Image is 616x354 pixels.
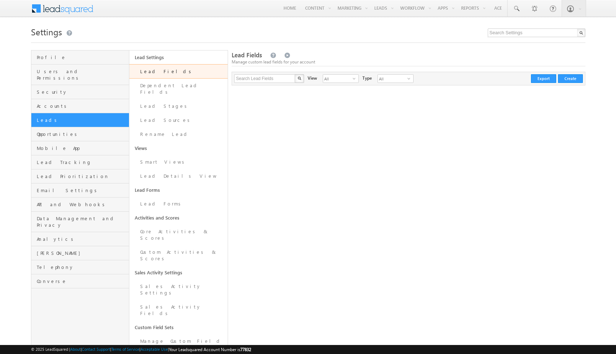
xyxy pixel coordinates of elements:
a: Leads [31,113,129,127]
a: API and Webhooks [31,198,129,212]
a: Rename Lead [129,127,228,141]
a: Custom Field Sets [129,320,228,334]
span: Analytics [37,236,128,242]
a: Smart Views [129,155,228,169]
a: Contact Support [82,347,110,351]
span: Lead Fields [232,51,262,59]
span: API and Webhooks [37,201,128,208]
button: Export [531,74,556,83]
a: Lead Details View [129,169,228,183]
a: Telephony [31,260,129,274]
div: Manage custom lead fields for your account [232,59,585,65]
span: Mobile App [37,145,128,151]
img: Search [298,76,301,80]
a: Accounts [31,99,129,113]
a: Terms of Service [111,347,139,351]
span: Leads [37,117,128,123]
span: Settings [31,26,62,37]
a: Security [31,85,129,99]
span: All [378,75,407,83]
a: Analytics [31,232,129,246]
span: Users and Permissions [37,68,128,81]
a: Lead Forms [129,197,228,211]
span: Converse [37,278,128,284]
button: Create [558,74,583,83]
a: Data Management and Privacy [31,212,129,232]
span: Profile [37,54,128,61]
a: [PERSON_NAME] [31,246,129,260]
a: Profile [31,50,129,65]
span: Lead Prioritization [37,173,128,180]
a: Opportunities [31,127,129,141]
a: Lead Tracking [31,155,129,169]
a: Sales Activity Settings [129,266,228,279]
a: Lead Forms [129,183,228,197]
div: View [308,74,317,81]
span: select [353,76,358,81]
a: Dependent Lead Fields [129,79,228,99]
a: Email Settings [31,183,129,198]
a: Lead Stages [129,99,228,113]
a: Mobile App [31,141,129,155]
a: Sales Activity Fields [129,300,228,320]
a: Activities and Scores [129,211,228,225]
a: Users and Permissions [31,65,129,85]
input: Search Settings [488,28,585,37]
span: Security [37,89,128,95]
a: Lead Prioritization [31,169,129,183]
a: Converse [31,274,129,288]
span: Accounts [37,103,128,109]
span: Telephony [37,264,128,270]
a: Lead Fields [129,64,228,79]
span: [PERSON_NAME] [37,250,128,256]
span: Your Leadsquared Account Number is [169,347,251,352]
span: select [407,76,413,81]
a: Core Activities & Scores [129,225,228,245]
span: 77832 [240,347,251,352]
span: Data Management and Privacy [37,215,128,228]
a: Lead Sources [129,113,228,127]
span: Email Settings [37,187,128,194]
a: Views [129,141,228,155]
a: Acceptable Use [140,347,168,351]
a: About [70,347,81,351]
span: Opportunities [37,131,128,137]
span: © 2025 LeadSquared | | | | | [31,346,251,353]
a: Lead Settings [129,50,228,64]
span: Lead Tracking [37,159,128,165]
span: All [323,75,353,83]
a: Sales Activity Settings [129,279,228,300]
a: Custom Activities & Scores [129,245,228,266]
div: Type [362,74,372,81]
